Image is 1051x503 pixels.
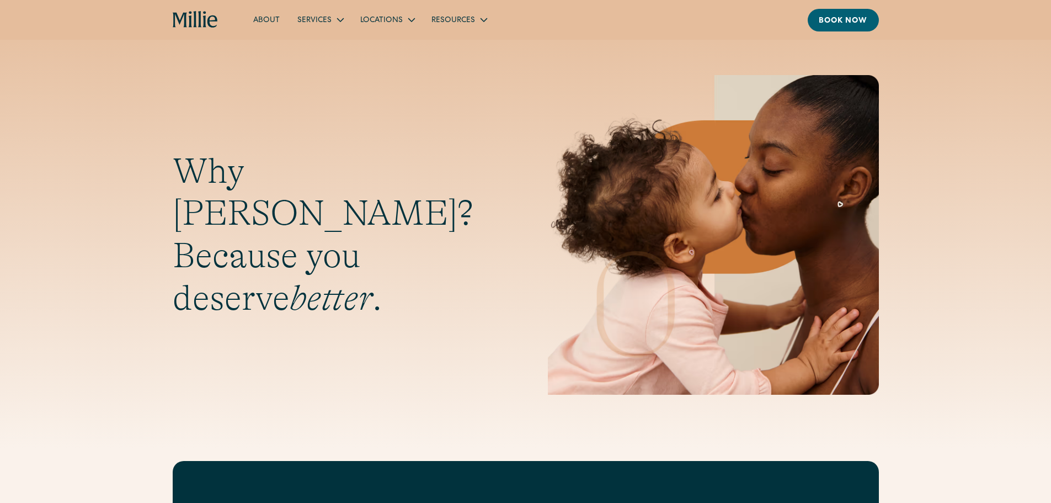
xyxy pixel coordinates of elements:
a: Book now [808,9,879,31]
div: Services [289,10,351,29]
div: Services [297,15,332,27]
div: Resources [423,10,495,29]
h1: Why [PERSON_NAME]? Because you deserve . [173,150,504,320]
div: Locations [360,15,403,27]
em: better [290,278,372,318]
div: Locations [351,10,423,29]
div: Book now [819,15,868,27]
a: About [244,10,289,29]
div: Resources [431,15,475,27]
img: Mother and baby sharing a kiss, highlighting the emotional bond and nurturing care at the heart o... [548,75,879,395]
a: home [173,11,218,29]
